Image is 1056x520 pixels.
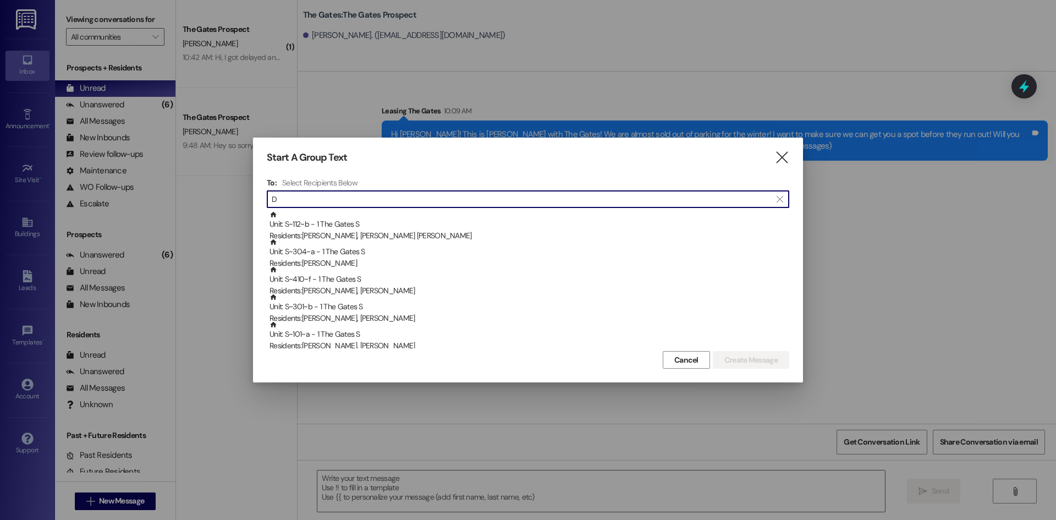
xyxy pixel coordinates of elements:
button: Clear text [771,191,789,207]
div: Unit: S~410~f - 1 The Gates SResidents:[PERSON_NAME], [PERSON_NAME] [267,266,789,293]
div: Residents: [PERSON_NAME], [PERSON_NAME] [269,313,789,324]
button: Cancel [663,351,710,369]
div: Unit: S~301~b - 1 The Gates SResidents:[PERSON_NAME], [PERSON_NAME] [267,293,789,321]
div: Unit: S~101~a - 1 The Gates SResidents:[PERSON_NAME], [PERSON_NAME] [267,321,789,348]
i:  [774,152,789,163]
div: Unit: S~101~a - 1 The Gates S [269,321,789,352]
h3: To: [267,178,277,188]
div: Unit: S~304~a - 1 The Gates S [269,238,789,270]
div: Residents: [PERSON_NAME], [PERSON_NAME] [269,285,789,297]
div: Residents: [PERSON_NAME], [PERSON_NAME] [PERSON_NAME] [269,230,789,242]
div: Residents: [PERSON_NAME], [PERSON_NAME] [269,340,789,352]
button: Create Message [713,351,789,369]
div: Unit: S~304~a - 1 The Gates SResidents:[PERSON_NAME] [267,238,789,266]
div: Unit: S~301~b - 1 The Gates S [269,293,789,325]
span: Cancel [674,354,698,366]
input: Search for any contact or apartment [272,191,771,207]
div: Residents: [PERSON_NAME] [269,258,789,269]
h3: Start A Group Text [267,151,347,164]
i:  [777,195,783,204]
div: Unit: S~410~f - 1 The Gates S [269,266,789,297]
div: Unit: S~112~b - 1 The Gates S [269,211,789,242]
h4: Select Recipients Below [282,178,358,188]
div: Unit: S~112~b - 1 The Gates SResidents:[PERSON_NAME], [PERSON_NAME] [PERSON_NAME] [267,211,789,238]
span: Create Message [724,354,778,366]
